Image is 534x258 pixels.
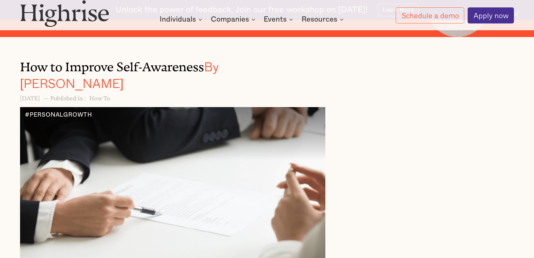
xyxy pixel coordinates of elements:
[89,94,110,101] h6: How To
[468,7,514,24] a: Apply now
[160,16,204,23] div: Individuals
[20,57,295,90] h3: How to Improve Self-Awareness
[20,94,40,101] h6: [DATE]
[302,16,337,23] div: Resources
[43,94,86,101] h6: — Published in :
[264,16,295,23] div: Events
[211,16,249,23] div: Companies
[396,7,464,23] a: Schedule a demo
[264,16,287,23] div: Events
[211,16,257,23] div: Companies
[25,112,92,119] div: #PERSONALGROWTH
[160,16,196,23] div: Individuals
[302,16,345,23] div: Resources
[20,57,219,93] span: By [PERSON_NAME]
